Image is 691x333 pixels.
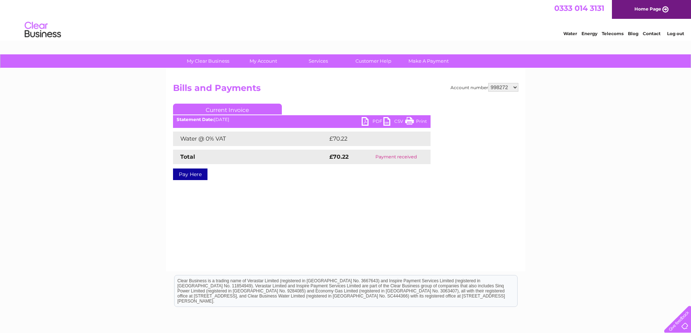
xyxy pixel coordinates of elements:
a: Telecoms [602,31,624,36]
td: £70.22 [328,132,416,146]
a: Log out [667,31,684,36]
a: Blog [628,31,638,36]
a: Make A Payment [399,54,458,68]
a: Contact [643,31,661,36]
a: PDF [362,117,383,128]
div: Account number [451,83,518,92]
div: Clear Business is a trading name of Verastar Limited (registered in [GEOGRAPHIC_DATA] No. 3667643... [174,4,517,35]
td: Payment received [362,150,430,164]
a: 0333 014 3131 [554,4,604,13]
a: Print [405,117,427,128]
a: CSV [383,117,405,128]
a: Energy [581,31,597,36]
b: Statement Date: [177,117,214,122]
a: Customer Help [344,54,403,68]
a: Pay Here [173,168,207,180]
td: Water @ 0% VAT [173,132,328,146]
a: My Account [233,54,293,68]
div: [DATE] [173,117,431,122]
strong: Total [180,153,195,160]
a: My Clear Business [178,54,238,68]
img: logo.png [24,19,61,41]
h2: Bills and Payments [173,83,518,97]
a: Services [288,54,348,68]
strong: £70.22 [329,153,349,160]
a: Water [563,31,577,36]
a: Current Invoice [173,104,282,115]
